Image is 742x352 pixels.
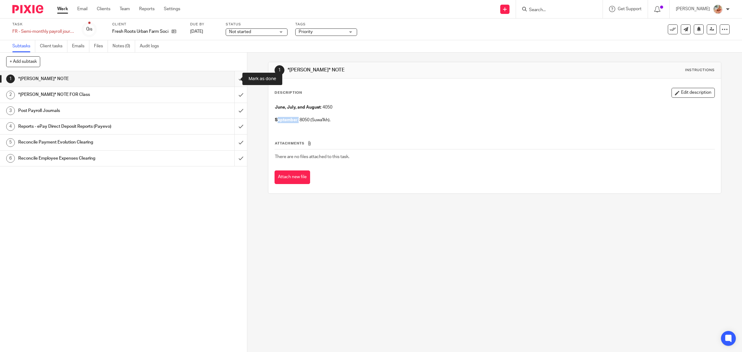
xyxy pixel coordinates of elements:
strong: June, July, and August [275,105,321,109]
div: FR - Semi-monthly payroll journals & reconciliations (1st - 15th) [12,28,74,35]
label: Status [226,22,288,27]
div: 1 [275,65,284,75]
label: Due by [190,22,218,27]
h1: Reconcile Employee Expenses Clearing [18,154,158,163]
a: Reports [139,6,155,12]
h1: Post Payroll Journals [18,106,158,115]
p: Fresh Roots Urban Farm Society [112,28,168,35]
button: Attach new file [275,170,310,184]
a: Notes (0) [113,40,135,52]
div: 4 [6,122,15,131]
div: 3 [6,106,15,115]
p: : 8050 (Suwa'lkh). [275,117,715,123]
a: Email [77,6,87,12]
a: Audit logs [140,40,164,52]
label: Tags [295,22,357,27]
span: Attachments [275,142,305,145]
label: Task [12,22,74,27]
p: [PERSON_NAME] [676,6,710,12]
a: Work [57,6,68,12]
strong: September [275,118,298,122]
span: Not started [229,30,251,34]
img: MIC.jpg [713,4,723,14]
h1: *[PERSON_NAME]* NOTE FOR Class [18,90,158,99]
small: /6 [89,28,92,31]
a: Subtasks [12,40,35,52]
h1: Reconcile Payment Evolution Clearing [18,138,158,147]
a: Client tasks [40,40,67,52]
input: Search [528,7,584,13]
span: There are no files attached to this task. [275,155,349,159]
h1: Reports - ePay Direct Deposit Reports (Payevo) [18,122,158,131]
div: 5 [6,138,15,147]
a: Files [94,40,108,52]
div: FR - Semi-monthly payroll journals &amp; reconciliations (1st - 15th) [12,28,74,35]
label: Client [112,22,182,27]
img: Pixie [12,5,43,13]
h1: *[PERSON_NAME]* NOTE [18,74,158,84]
a: Clients [97,6,110,12]
span: [DATE] [190,29,203,34]
span: Get Support [618,7,642,11]
div: 2 [6,91,15,99]
div: 6 [6,154,15,163]
p: Description [275,90,302,95]
div: Instructions [685,68,715,73]
h1: *[PERSON_NAME]* NOTE [288,67,508,73]
div: 0 [86,26,92,33]
button: + Add subtask [6,56,40,67]
a: Settings [164,6,180,12]
p: : 4050 [275,104,715,110]
button: Edit description [672,88,715,98]
div: 1 [6,75,15,83]
span: Priority [299,30,313,34]
a: Team [120,6,130,12]
a: Emails [72,40,89,52]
